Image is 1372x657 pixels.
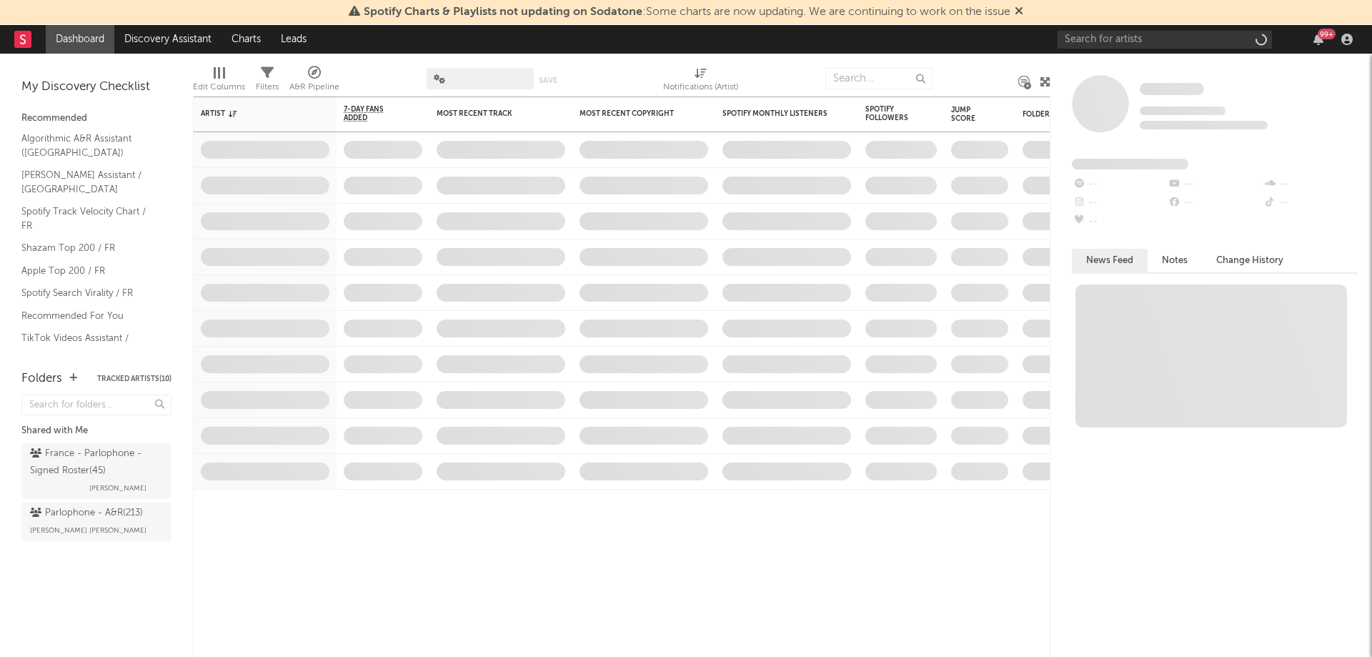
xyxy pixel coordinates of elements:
div: Most Recent Copyright [580,109,687,118]
div: -- [1167,175,1262,194]
a: Spotify Search Virality / FR [21,285,157,301]
a: Shazam Top 200 / FR [21,240,157,256]
div: Filters [256,61,279,102]
div: Most Recent Track [437,109,544,118]
input: Search for folders... [21,395,171,415]
a: TikTok Videos Assistant / [GEOGRAPHIC_DATA] [21,330,157,360]
div: Edit Columns [193,61,245,102]
span: Dismiss [1015,6,1023,18]
a: France - Parlophone - Signed Roster(45)[PERSON_NAME] [21,443,171,499]
a: Dashboard [46,25,114,54]
div: Recommended [21,110,171,127]
div: My Discovery Checklist [21,79,171,96]
a: Some Artist [1140,82,1204,97]
span: Some Artist [1140,83,1204,95]
span: Tracking Since: [DATE] [1140,107,1226,115]
button: Tracked Artists(10) [97,375,171,382]
div: Artist [201,109,308,118]
a: [PERSON_NAME] Assistant / [GEOGRAPHIC_DATA] [21,167,157,197]
div: A&R Pipeline [289,61,339,102]
div: -- [1072,212,1167,231]
div: Jump Score [951,106,987,123]
span: Spotify Charts & Playlists not updating on Sodatone [364,6,642,18]
div: -- [1263,175,1358,194]
input: Search for artists [1058,31,1272,49]
div: -- [1167,194,1262,212]
button: Save [539,76,557,84]
button: 99+ [1313,34,1323,45]
a: Apple Top 200 / FR [21,263,157,279]
div: Spotify Followers [865,105,915,122]
a: Charts [222,25,271,54]
button: Notes [1148,249,1202,272]
span: : Some charts are now updating. We are continuing to work on the issue [364,6,1010,18]
div: -- [1072,175,1167,194]
a: Discovery Assistant [114,25,222,54]
div: Filters [256,79,279,96]
a: Algorithmic A&R Assistant ([GEOGRAPHIC_DATA]) [21,131,157,160]
div: Folders [1023,110,1130,119]
div: Notifications (Artist) [663,61,738,102]
div: -- [1072,194,1167,212]
div: Parlophone - A&R ( 213 ) [30,505,143,522]
span: 0 fans last week [1140,121,1268,129]
span: 7-Day Fans Added [344,105,401,122]
div: Notifications (Artist) [663,79,738,96]
span: [PERSON_NAME] [89,480,146,497]
div: Spotify Monthly Listeners [722,109,830,118]
button: News Feed [1072,249,1148,272]
span: Fans Added by Platform [1072,159,1188,169]
a: Spotify Track Velocity Chart / FR [21,204,157,233]
div: -- [1263,194,1358,212]
a: Leads [271,25,317,54]
div: Folders [21,370,62,387]
a: Recommended For You [21,308,157,324]
div: Shared with Me [21,423,171,440]
input: Search... [825,68,933,89]
div: France - Parlophone - Signed Roster ( 45 ) [30,445,159,480]
span: [PERSON_NAME] [PERSON_NAME] [30,522,146,539]
a: Parlophone - A&R(213)[PERSON_NAME] [PERSON_NAME] [21,503,171,541]
div: 99 + [1318,29,1336,39]
div: Edit Columns [193,79,245,96]
button: Change History [1202,249,1298,272]
div: A&R Pipeline [289,79,339,96]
